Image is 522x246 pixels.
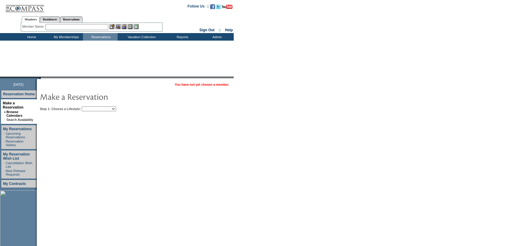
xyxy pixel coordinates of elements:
[199,33,234,41] td: Admin
[225,28,233,32] a: Help
[22,24,46,29] div: Member Name:
[219,28,221,32] span: ::
[3,92,35,96] a: Reservation Home
[40,91,160,103] img: pgTtlMakeReservation.gif
[4,140,5,147] td: ·
[4,110,6,114] b: »
[6,132,25,139] a: Upcoming Reservations
[122,24,127,29] img: Impersonate
[40,107,81,111] b: Step 1: Choose a Lifestyle:
[83,33,118,41] td: Reservations
[199,28,214,32] a: Sign Out
[222,6,233,10] a: Subscribe to our YouTube Channel
[40,16,60,23] a: Residences
[115,24,121,29] img: View
[3,101,24,109] a: Make a Reservation
[210,4,215,9] img: Become our fan on Facebook
[22,16,40,23] a: Members
[13,83,24,86] span: [DATE]
[128,24,133,29] img: Reservations
[109,24,115,29] img: b_edit.gif
[175,83,229,86] span: You have not yet chosen a member.
[6,169,25,176] a: New Release Requests
[134,24,139,29] img: b_calculator.gif
[3,127,32,131] a: My Reservations
[48,33,83,41] td: My Memberships
[222,5,233,9] img: Subscribe to our YouTube Channel
[4,118,6,121] td: ·
[39,77,41,79] img: promoShadowLeftCorner.gif
[210,6,215,10] a: Become our fan on Facebook
[60,16,83,23] a: Reservations
[4,169,5,176] td: ·
[6,110,22,117] a: Browse Calendars
[6,140,24,147] a: Reservation History
[14,33,48,41] td: Home
[3,152,30,161] a: My Reservation Wish List
[216,6,221,10] a: Follow us on Twitter
[118,33,164,41] td: Vacation Collection
[6,161,32,168] a: Cancellation Wish List
[4,132,5,139] td: ·
[188,4,209,11] td: Follow Us ::
[164,33,199,41] td: Reports
[4,161,5,168] td: ·
[3,182,26,186] a: My Contracts
[6,118,33,121] a: Search Availability
[216,4,221,9] img: Follow us on Twitter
